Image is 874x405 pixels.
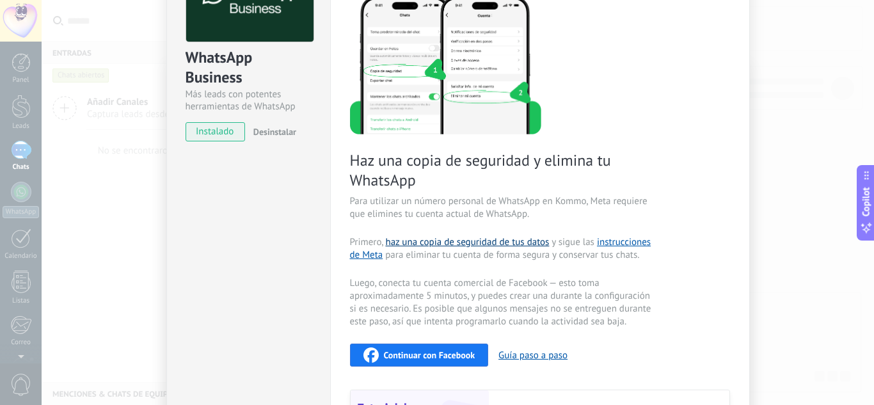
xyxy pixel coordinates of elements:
[350,236,655,262] span: Primero, y sigue las para eliminar tu cuenta de forma segura y conservar tus chats.
[350,236,651,261] a: instrucciones de Meta
[384,351,475,360] span: Continuar con Facebook
[350,150,655,190] span: Haz una copia de seguridad y elimina tu WhatsApp
[186,122,244,141] span: instalado
[186,47,312,88] div: WhatsApp Business
[385,236,549,248] a: haz una copia de seguridad de tus datos
[350,344,489,367] button: Continuar con Facebook
[860,187,873,216] span: Copilot
[498,349,568,361] button: Guía paso a paso
[248,122,296,141] button: Desinstalar
[350,195,655,221] span: Para utilizar un número personal de WhatsApp en Kommo, Meta requiere que elimines tu cuenta actua...
[186,88,312,113] div: Más leads con potentes herramientas de WhatsApp
[350,277,655,328] span: Luego, conecta tu cuenta comercial de Facebook — esto toma aproximadamente 5 minutos, y puedes cr...
[253,126,296,138] span: Desinstalar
